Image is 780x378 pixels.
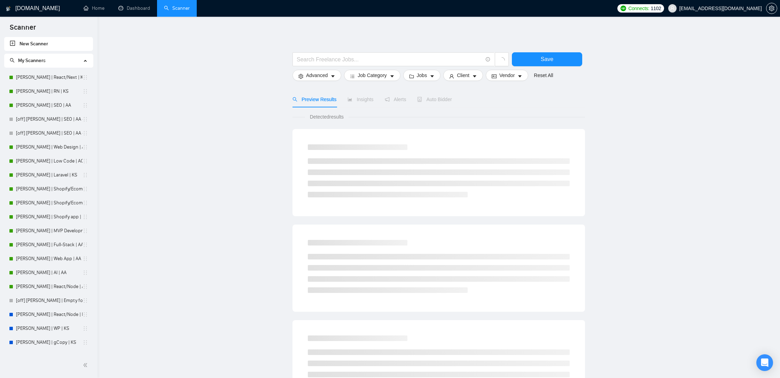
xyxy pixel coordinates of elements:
span: holder [83,144,88,150]
a: [PERSON_NAME] | Shopify/Ecom | KS [16,196,83,210]
li: [off] Nick | SEO | AA - Strict, High Budget [4,112,93,126]
img: upwork-logo.png [621,6,626,11]
a: [PERSON_NAME] | React/Next | KS [16,70,83,84]
span: folder [409,74,414,79]
a: Reset All [534,71,553,79]
span: Preview Results [292,97,336,102]
span: holder [83,130,88,136]
li: Michael | Full-Stack | AA [4,238,93,252]
button: settingAdvancedcaret-down [292,70,341,81]
a: searchScanner [164,5,190,11]
li: Alex | gCopy | KS [4,335,93,349]
a: [PERSON_NAME] | RN | KS [16,84,83,98]
button: Save [512,52,582,66]
span: double-left [83,362,90,369]
button: barsJob Categorycaret-down [344,70,400,81]
li: Michael | Web App | AA [4,252,93,266]
a: [off] [PERSON_NAME] | SEO | AA - Strict, High Budget [16,112,83,126]
span: search [292,97,297,102]
span: caret-down [517,74,522,79]
span: Client [457,71,469,79]
span: holder [83,256,88,262]
span: holder [83,103,88,108]
span: holder [83,75,88,80]
li: [archived] AS | g|eShopify | Moroz [4,349,93,363]
a: [PERSON_NAME] | React/Node | KS - WIP [16,308,83,322]
a: homeHome [84,5,104,11]
span: Auto Bidder [417,97,452,102]
span: caret-down [430,74,435,79]
span: holder [83,312,88,317]
a: [off] [PERSON_NAME] | SEO | AA - Light, Low Budget [16,126,83,140]
a: [PERSON_NAME] | gCopy | KS [16,335,83,349]
span: setting [766,6,777,11]
span: holder [83,158,88,164]
span: Job Category [358,71,387,79]
li: [off] Nick | SEO | AA - Light, Low Budget [4,126,93,140]
a: [PERSON_NAME] | SEO | AA [16,98,83,112]
button: folderJobscaret-down [403,70,441,81]
li: Nick | SEO | AA [4,98,93,112]
span: holder [83,326,88,331]
span: Connects: [628,5,649,12]
a: [PERSON_NAME] | Full-Stack | AA [16,238,83,252]
li: Michael | React/Node | AA [4,280,93,294]
span: bars [350,74,355,79]
span: My Scanners [10,58,46,63]
span: holder [83,270,88,275]
span: robot [417,97,422,102]
span: caret-down [472,74,477,79]
div: Open Intercom Messenger [756,354,773,371]
span: Jobs [417,71,427,79]
span: holder [83,172,88,178]
button: setting [766,3,777,14]
span: loading [499,57,505,63]
span: notification [385,97,390,102]
li: Michael | MVP Development | AA [4,224,93,238]
li: Anna | Low Code | AO [4,154,93,168]
img: logo [6,3,11,14]
a: [PERSON_NAME] | Shopify/Ecom | KS - lower requirements [16,182,83,196]
a: [PERSON_NAME] | MVP Development | AA [16,224,83,238]
a: [off] [PERSON_NAME] | Empty for future | AA [16,294,83,308]
a: [PERSON_NAME] | Web App | AA [16,252,83,266]
span: Vendor [499,71,515,79]
span: holder [83,186,88,192]
span: holder [83,116,88,122]
li: Ann | React/Next | KS [4,70,93,84]
span: holder [83,298,88,303]
span: holder [83,200,88,206]
span: Detected results [305,113,349,121]
li: New Scanner [4,37,93,51]
li: Andrew | Shopify app | KS [4,210,93,224]
span: user [449,74,454,79]
span: holder [83,89,88,94]
span: Insights [348,97,373,102]
span: area-chart [348,97,352,102]
span: caret-down [330,74,335,79]
span: Alerts [385,97,406,102]
span: holder [83,228,88,234]
span: holder [83,284,88,289]
span: 1102 [651,5,661,12]
li: [off] Michael | Empty for future | AA [4,294,93,308]
li: Anna | Web Design | AO [4,140,93,154]
li: Andrew | Shopify/Ecom | KS - lower requirements [4,182,93,196]
span: caret-down [390,74,395,79]
span: setting [298,74,303,79]
a: [PERSON_NAME] | AI | AA [16,266,83,280]
a: setting [766,6,777,11]
li: Ann | React/Node | KS - WIP [4,308,93,322]
a: New Scanner [10,37,87,51]
a: dashboardDashboard [118,5,150,11]
a: [PERSON_NAME] | Web Design | AO [16,140,83,154]
button: userClientcaret-down [443,70,483,81]
li: Valery | RN | KS [4,84,93,98]
span: idcard [492,74,497,79]
span: Save [541,55,553,63]
li: Michael | AI | AA [4,266,93,280]
li: Terry | WP | KS [4,322,93,335]
a: [PERSON_NAME] | Low Code | AO [16,154,83,168]
button: idcardVendorcaret-down [486,70,528,81]
span: info-circle [486,57,490,62]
